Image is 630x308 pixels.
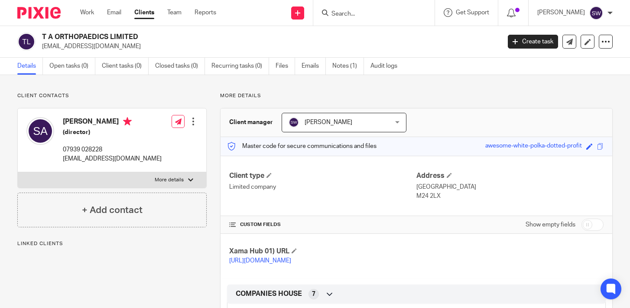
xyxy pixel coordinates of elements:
a: Client tasks (0) [102,58,149,75]
i: Primary [123,117,132,126]
span: COMPANIES HOUSE [236,289,302,298]
img: Pixie [17,7,61,19]
p: 07939 028228 [63,145,162,154]
h4: Xama Hub 01) URL [229,247,416,256]
span: [PERSON_NAME] [305,119,352,125]
p: [PERSON_NAME] [537,8,585,17]
img: svg%3E [17,33,36,51]
h5: (director) [63,128,162,137]
h4: Address [416,171,604,180]
a: [URL][DOMAIN_NAME] [229,258,291,264]
p: More details [155,177,184,183]
a: Closed tasks (0) [155,58,205,75]
a: Work [80,8,94,17]
h4: Client type [229,171,416,180]
h4: CUSTOM FIELDS [229,221,416,228]
img: svg%3E [289,117,299,128]
img: svg%3E [26,117,54,145]
a: Files [276,58,295,75]
p: Client contacts [17,92,207,99]
span: 7 [312,290,315,298]
p: More details [220,92,613,99]
h2: T A ORTHOPAEDICS LIMITED [42,33,404,42]
h4: + Add contact [82,203,143,217]
label: Show empty fields [526,220,575,229]
h4: [PERSON_NAME] [63,117,162,128]
a: Open tasks (0) [49,58,95,75]
p: Limited company [229,183,416,191]
p: M24 2LX [416,192,604,200]
p: Master code for secure communications and files [227,142,377,151]
p: [EMAIL_ADDRESS][DOMAIN_NAME] [42,42,495,51]
p: [EMAIL_ADDRESS][DOMAIN_NAME] [63,154,162,163]
a: Emails [302,58,326,75]
h3: Client manager [229,118,273,127]
a: Create task [508,35,558,49]
p: [GEOGRAPHIC_DATA] [416,183,604,191]
a: Email [107,8,121,17]
a: Reports [195,8,216,17]
a: Recurring tasks (0) [211,58,269,75]
p: Linked clients [17,240,207,247]
a: Audit logs [370,58,404,75]
img: svg%3E [589,6,603,20]
input: Search [331,10,409,18]
div: awesome-white-polka-dotted-profit [485,141,582,151]
a: Clients [134,8,154,17]
a: Team [167,8,182,17]
a: Notes (1) [332,58,364,75]
span: Get Support [456,10,489,16]
a: Details [17,58,43,75]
